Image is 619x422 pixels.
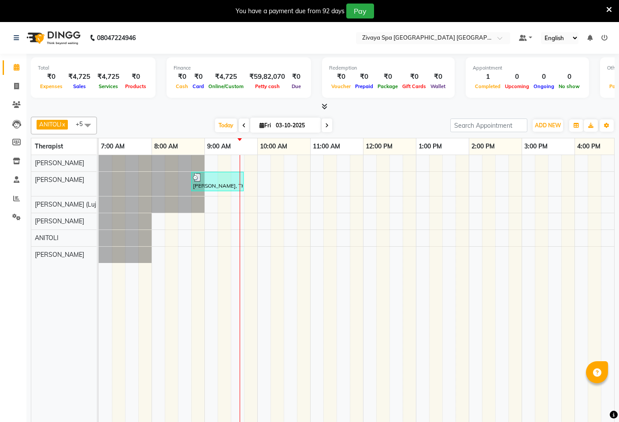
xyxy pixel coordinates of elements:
button: Pay [346,4,374,19]
div: 0 [556,72,582,82]
span: ANITOLI [39,121,61,128]
span: Prepaid [353,83,375,89]
a: 8:00 AM [152,140,180,153]
span: Expenses [38,83,65,89]
span: Completed [473,83,503,89]
span: ANITOLI [35,234,59,242]
a: 10:00 AM [258,140,289,153]
span: No show [556,83,582,89]
div: ₹0 [174,72,190,82]
span: Fri [257,122,273,129]
a: 7:00 AM [99,140,127,153]
span: [PERSON_NAME] (Lujik) [35,200,102,208]
span: Sales [71,83,88,89]
a: 2:00 PM [469,140,497,153]
a: 4:00 PM [575,140,603,153]
span: Petty cash [253,83,282,89]
input: Search Appointment [450,118,527,132]
div: 0 [531,72,556,82]
a: x [61,121,65,128]
span: Wallet [428,83,448,89]
a: 11:00 AM [311,140,342,153]
div: ₹0 [329,72,353,82]
span: [PERSON_NAME] [35,251,84,259]
div: ₹0 [123,72,148,82]
b: 08047224946 [97,26,136,50]
div: Appointment [473,64,582,72]
div: ₹0 [375,72,400,82]
div: Redemption [329,64,448,72]
span: Gift Cards [400,83,428,89]
span: [PERSON_NAME] [35,159,84,167]
span: Due [289,83,303,89]
span: ADD NEW [535,122,561,129]
span: Online/Custom [206,83,246,89]
div: ₹0 [289,72,304,82]
button: ADD NEW [533,119,563,132]
span: Services [96,83,120,89]
input: 2025-10-03 [273,119,317,132]
div: ₹0 [38,72,65,82]
span: Products [123,83,148,89]
span: Upcoming [503,83,531,89]
a: 9:00 AM [205,140,233,153]
img: logo [22,26,83,50]
span: Voucher [329,83,353,89]
span: Therapist [35,142,63,150]
div: ₹0 [400,72,428,82]
a: 1:00 PM [416,140,444,153]
div: [PERSON_NAME], TK01, 08:45 AM-09:45 AM, Swedish De-Stress - 60 Mins [192,173,243,190]
div: ₹4,725 [206,72,246,82]
span: +5 [76,120,89,127]
a: 3:00 PM [522,140,550,153]
div: ₹59,82,070 [246,72,289,82]
div: ₹0 [428,72,448,82]
div: ₹0 [353,72,375,82]
a: 12:00 PM [363,140,395,153]
span: Package [375,83,400,89]
div: 1 [473,72,503,82]
div: ₹4,725 [65,72,94,82]
span: Card [190,83,206,89]
div: ₹4,725 [94,72,123,82]
div: 0 [503,72,531,82]
div: Total [38,64,148,72]
span: Cash [174,83,190,89]
div: You have a payment due from 92 days [236,7,345,16]
span: Ongoing [531,83,556,89]
iframe: chat widget [582,387,610,413]
div: Finance [174,64,304,72]
span: [PERSON_NAME] [35,217,84,225]
div: ₹0 [190,72,206,82]
span: [PERSON_NAME] [35,176,84,184]
span: Today [215,118,237,132]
